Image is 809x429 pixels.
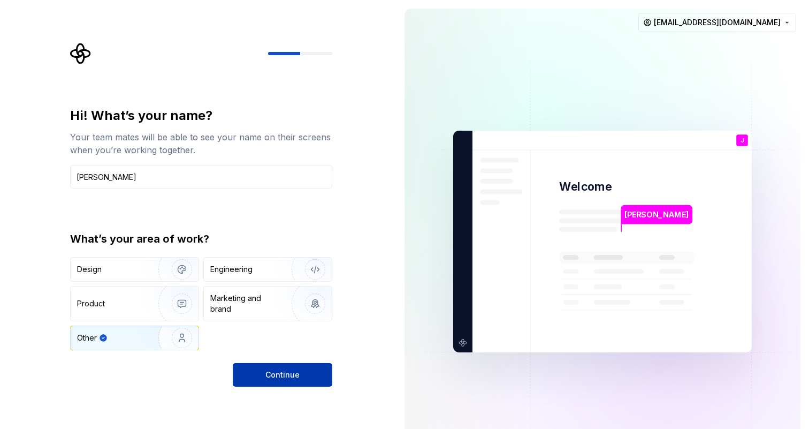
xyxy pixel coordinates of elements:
div: Other [77,333,97,343]
div: Marketing and brand [210,293,283,314]
div: Your team mates will be able to see your name on their screens when you’re working together. [70,131,332,156]
div: Hi! What’s your name? [70,107,332,124]
span: [EMAIL_ADDRESS][DOMAIN_NAME] [654,17,781,28]
p: [PERSON_NAME] [624,209,689,221]
button: [EMAIL_ADDRESS][DOMAIN_NAME] [638,13,796,32]
div: Product [77,298,105,309]
input: Han Solo [70,165,332,189]
div: Engineering [210,264,253,275]
div: Design [77,264,102,275]
p: Welcome [559,179,612,194]
button: Continue [233,363,332,387]
p: J [741,138,744,144]
div: What’s your area of work? [70,231,332,246]
svg: Supernova Logo [70,43,91,64]
span: Continue [265,370,300,380]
